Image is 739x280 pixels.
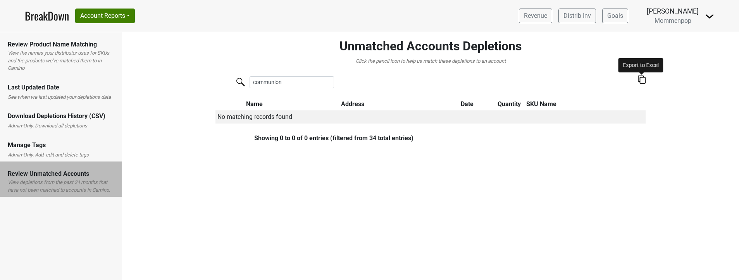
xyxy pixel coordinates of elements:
h2: Unmatched Accounts Depletions [215,39,646,53]
label: See when we last updated your depletions data [8,93,111,101]
img: Copy to clipboard [638,76,646,84]
div: [PERSON_NAME] [647,6,699,16]
a: Goals [602,9,628,23]
div: Showing 0 to 0 of 0 entries (filtered from 34 total entries) [215,134,413,142]
a: Revenue [519,9,552,23]
th: &nbsp;: activate to sort column ascending [215,98,230,111]
th: Name: activate to sort column ascending [244,98,339,111]
img: Dropdown Menu [705,12,714,21]
label: View the names your distributor uses for SKUs and the products we've matched them to in Camino [8,49,114,72]
div: Click the pencil icon to help us match these depletions to an account [215,57,646,65]
th: Quantity: activate to sort column ascending [496,98,524,111]
a: Distrib Inv [558,9,596,23]
div: Download Depletions History (CSV) [8,112,114,121]
div: Last Updated Date [8,83,114,92]
span: Mommenpop [655,17,691,24]
label: Admin-Only. Download all depletions [8,122,87,130]
div: Manage Tags [8,141,114,150]
th: Date: activate to sort column ascending [459,98,496,111]
th: Address: activate to sort column ascending [339,98,459,111]
label: View depletions from the past 24 months that have not been matched to accounts in Camino. [8,179,114,194]
div: Review Product Name Matching [8,40,114,49]
a: BreakDown [25,8,69,24]
div: Export to Excel [622,60,660,71]
td: No matching records found [215,110,646,124]
th: SKU Name: activate to sort column ascending [524,98,646,111]
label: Admin-Only. Add, edit and delete tags [8,151,89,159]
button: Account Reports [75,9,135,23]
div: Review Unmatched Accounts [8,169,114,179]
th: &nbsp;: activate to sort column ascending [230,98,244,111]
